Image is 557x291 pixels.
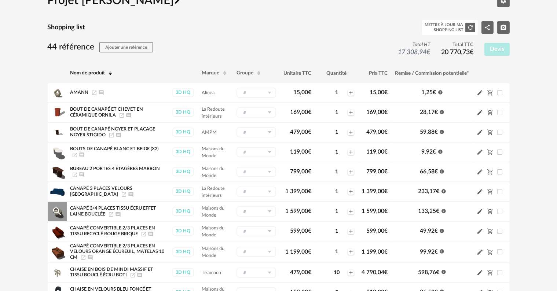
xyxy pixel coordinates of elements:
span: Cart Minus icon [487,109,494,115]
img: Product pack shot [50,85,65,100]
span: 169,00 [290,109,311,115]
span: 99,92 [420,249,438,255]
span: € [385,149,388,155]
span: Plus icon [348,209,354,214]
div: Sélectionner un groupe [237,247,276,257]
span: € [435,109,438,115]
span: Ajouter un commentaire [98,90,104,95]
span: Ajouter un commentaire [79,152,85,157]
span: Devis [490,46,504,52]
span: € [385,269,388,275]
span: 799,00 [367,169,388,174]
span: Launch icon [72,172,78,177]
span: Information icon [439,227,444,233]
span: Information icon [439,168,444,174]
span: Canapé convertible 2/3 places en tissu recyclé rouge brique [70,226,155,236]
span: Refresh icon [467,25,474,29]
a: Launch icon [119,113,125,117]
span: 479,00 [367,129,388,135]
span: Pencil icon [477,208,483,215]
span: 66,58 [420,169,438,174]
div: Sélectionner un groupe [237,268,276,278]
a: 3D HQ [172,108,194,117]
span: Pencil icon [477,168,483,175]
span: 119,00 [367,149,388,155]
span: Share Variant icon [484,24,491,30]
span: 20 770,73 [441,49,473,56]
span: Pencil icon [477,228,483,235]
span: Plus icon [348,249,354,255]
span: Marque [202,70,219,75]
span: € [435,228,438,234]
img: Product pack shot [50,184,65,199]
div: Sélectionner un groupe [237,88,276,98]
span: Plus icon [348,90,354,96]
a: 3D HQ [172,88,194,97]
span: € [385,188,388,194]
span: La Redoute intérieurs [202,186,225,198]
span: € [308,249,311,255]
span: Ajouter un commentaire [79,172,85,177]
span: € [308,188,311,194]
a: Launch icon [91,90,97,95]
th: Prix TTC [358,63,392,83]
span: 1 599,00 [285,208,311,214]
span: Ajouter un commentaire [87,255,93,259]
div: 1 [326,149,347,155]
span: Total TTC [441,42,473,48]
span: 9,92 [422,149,436,155]
span: 49,92 [420,228,438,234]
span: AMANN [70,90,89,95]
a: Launch icon [121,192,127,196]
span: Information icon [439,108,444,114]
span: Bureau 2 portes 4 étagères marron [70,166,160,171]
span: 15,00 [370,89,388,95]
div: 1 [326,109,347,116]
img: Product pack shot [50,105,65,120]
span: € [385,228,388,234]
span: Canapé 3/4 places tissu écru effet laine bouclée [70,206,157,216]
span: Bout De Canapé Et Chevet En Céramique Ornila [70,107,143,117]
img: Product pack shot [50,265,65,280]
span: Chaise en bois de mindi massif et tissu bouclé écru Boti [70,267,154,277]
span: 599,00 [367,228,388,234]
div: 1 [326,169,347,175]
span: Cart Minus icon [487,129,494,135]
span: 119,00 [290,149,311,155]
span: Cart Minus icon [487,208,494,214]
h4: Shopping list [48,23,85,32]
span: Plus icon [348,129,354,135]
a: 3D HQ [172,226,194,236]
a: Launch icon [108,212,114,216]
span: 1,25 [422,89,436,95]
span: Bouts de canapé blanc et beige (x2) [70,147,159,151]
span: 1 599,00 [362,208,388,214]
span: Information icon [441,207,446,213]
span: Total HT [398,42,430,48]
span: Pencil icon [477,129,483,136]
div: Sélectionner un groupe [237,107,276,118]
a: 3D HQ [172,247,194,257]
span: 15,00 [293,89,311,95]
span: Plus icon [348,270,354,276]
span: € [433,89,436,95]
span: Bout De Canapé Noyer Et Placage Noyer Stigido [70,127,155,137]
a: 3D HQ [172,128,194,137]
div: 1 [326,248,347,255]
span: Pencil icon [477,248,483,255]
span: Launch icon [109,133,114,137]
span: La Redoute intérieurs [202,107,225,118]
img: Product pack shot [50,164,65,180]
span: € [385,249,388,255]
span: 1 399,00 [362,188,388,194]
span: 799,00 [290,169,311,174]
span: € [385,169,388,174]
a: Launch icon [130,273,136,277]
div: Sélectionner un groupe [237,206,276,217]
span: Information icon [438,89,443,95]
